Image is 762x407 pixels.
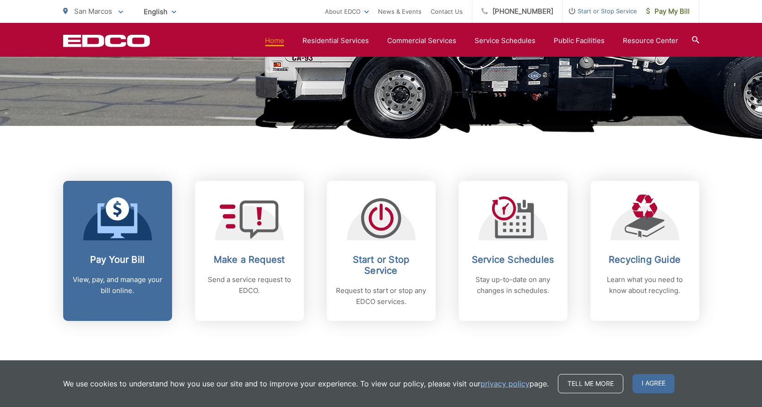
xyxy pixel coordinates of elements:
[468,254,558,265] h2: Service Schedules
[195,181,304,321] a: Make a Request Send a service request to EDCO.
[336,254,427,276] h2: Start or Stop Service
[63,181,172,321] a: Pay Your Bill View, pay, and manage your bill online.
[646,6,690,17] span: Pay My Bill
[63,378,549,389] p: We use cookies to understand how you use our site and to improve your experience. To view our pol...
[475,35,535,46] a: Service Schedules
[481,378,530,389] a: privacy policy
[204,274,295,296] p: Send a service request to EDCO.
[74,7,112,16] span: San Marcos
[459,181,567,321] a: Service Schedules Stay up-to-date on any changes in schedules.
[554,35,605,46] a: Public Facilities
[303,35,369,46] a: Residential Services
[336,285,427,307] p: Request to start or stop any EDCO services.
[72,274,163,296] p: View, pay, and manage your bill online.
[387,35,456,46] a: Commercial Services
[325,6,369,17] a: About EDCO
[72,254,163,265] h2: Pay Your Bill
[137,4,183,20] span: English
[468,274,558,296] p: Stay up-to-date on any changes in schedules.
[204,254,295,265] h2: Make a Request
[265,35,284,46] a: Home
[63,34,150,47] a: EDCD logo. Return to the homepage.
[623,35,678,46] a: Resource Center
[431,6,463,17] a: Contact Us
[378,6,422,17] a: News & Events
[558,374,623,393] a: Tell me more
